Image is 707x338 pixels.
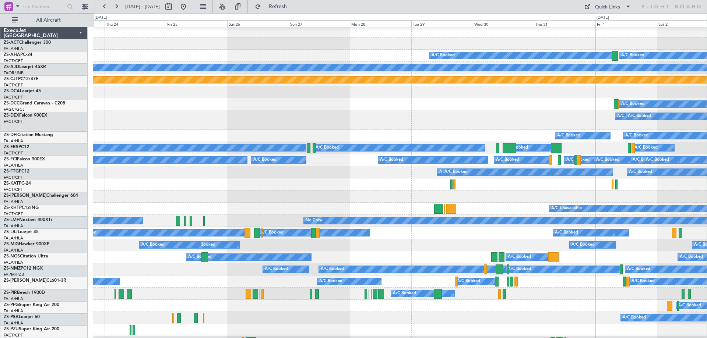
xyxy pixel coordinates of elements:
input: Trip Number [22,1,65,12]
div: [DATE] [95,15,107,21]
a: ZS-[PERSON_NAME]CL601-3R [4,278,66,283]
div: Thu 24 [105,20,166,27]
a: FALA/HLA [4,248,23,253]
a: FALA/HLA [4,138,23,144]
div: Sun 27 [289,20,350,27]
div: Mon 28 [350,20,411,27]
span: ZS-CJT [4,77,18,81]
div: A/C Booked [617,111,640,122]
div: A/C Booked [566,154,590,166]
div: A/C Booked [621,50,644,61]
div: A/C Booked [678,300,701,311]
div: Quick Links [595,4,620,11]
a: FAPM/PZB [4,272,24,277]
a: FACT/CPT [4,175,23,180]
a: ZS-MIGHawker 900XP [4,242,49,246]
a: ZS-ERSPC12 [4,145,29,149]
a: ZS-DEXFalcon 900EX [4,113,47,118]
a: FACT/CPT [4,82,23,88]
div: A/C Booked [253,154,277,166]
span: ZS-ERS [4,145,18,149]
span: ZS-[PERSON_NAME] [4,193,46,198]
a: FAGC/GCJ [4,107,24,112]
div: [DATE] [597,15,609,21]
div: A/C Booked [192,239,215,250]
div: A/C Booked [571,239,595,250]
div: A/C Booked [496,154,519,166]
span: ZS-FTG [4,169,19,174]
a: ZS-DFICitation Mustang [4,133,53,137]
span: ZS-KHT [4,206,19,210]
a: FALA/HLA [4,308,23,314]
a: ZS-KHTPC12/NG [4,206,39,210]
a: ZS-CJTPC12/47E [4,77,38,81]
a: ZS-FCIFalcon 900EX [4,157,45,161]
a: ZS-LRJLearjet 45 [4,230,39,234]
div: Wed 30 [473,20,534,27]
div: A/C Booked [628,111,651,122]
div: Fri 1 [595,20,657,27]
a: FALA/HLA [4,199,23,204]
div: A/C Booked [393,288,416,299]
span: All Aircraft [19,18,78,23]
div: A/C Booked [625,130,648,141]
div: A/C Booked [444,167,468,178]
span: ZS-PPG [4,303,19,307]
a: FACT/CPT [4,95,23,100]
div: A/C Booked [319,276,342,287]
span: ZS-DCA [4,89,20,93]
a: ZS-PIRBeech 1900D [4,291,45,295]
a: ZS-DCCGrand Caravan - C208 [4,101,65,106]
span: ZS-MIG [4,242,19,246]
div: Sat 26 [227,20,289,27]
div: A/C Booked [380,154,403,166]
span: ZS-AJD [4,65,19,69]
span: [DATE] - [DATE] [125,3,160,10]
span: ZS-DEX [4,113,19,118]
button: Refresh [252,1,296,13]
div: A/C Booked [596,154,619,166]
a: ZS-PPGSuper King Air 200 [4,303,59,307]
a: ZS-FTGPC12 [4,169,29,174]
span: ZS-DFI [4,133,17,137]
a: ZS-LMFNextant 400XTi [4,218,52,222]
a: FACT/CPT [4,58,23,64]
span: ZS-LMF [4,218,19,222]
a: FALA/HLA [4,320,23,326]
div: A/C Booked [321,264,344,275]
a: FALA/HLA [4,163,23,168]
span: Refresh [263,4,293,9]
a: ZS-ACTChallenger 300 [4,40,51,45]
a: FACT/CPT [4,187,23,192]
span: ZS-PIR [4,291,17,295]
a: ZS-PZUSuper King Air 200 [4,327,59,331]
div: A/C Booked [439,167,462,178]
a: FALA/HLA [4,296,23,302]
a: FACT/CPT [4,211,23,217]
div: A/C Booked [188,252,211,263]
div: A/C Booked [141,239,165,250]
div: A/C Booked [508,264,531,275]
span: ZS-KAT [4,181,19,186]
div: A/C Booked [457,276,480,287]
a: FALA/HLA [4,235,23,241]
div: A/C Booked [627,264,650,275]
div: A/C Booked [623,312,646,323]
a: FACT/CPT [4,119,23,124]
span: ZS-AHA [4,53,20,57]
a: FALA/HLA [4,46,23,51]
div: A/C Booked [316,142,339,153]
div: A/C Booked [632,276,655,287]
span: ZS-NGS [4,254,20,259]
a: ZS-DCALearjet 45 [4,89,41,93]
button: All Aircraft [8,14,80,26]
div: A/C Booked [633,154,656,166]
div: Fri 25 [166,20,227,27]
div: A/C Booked [629,167,652,178]
a: ZS-NMZPC12 NGX [4,266,43,271]
div: A/C Booked [680,252,703,263]
a: ZS-AHAPC-24 [4,53,32,57]
span: ZS-[PERSON_NAME] [4,278,46,283]
span: ZS-LRJ [4,230,18,234]
span: ZS-PZU [4,327,19,331]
